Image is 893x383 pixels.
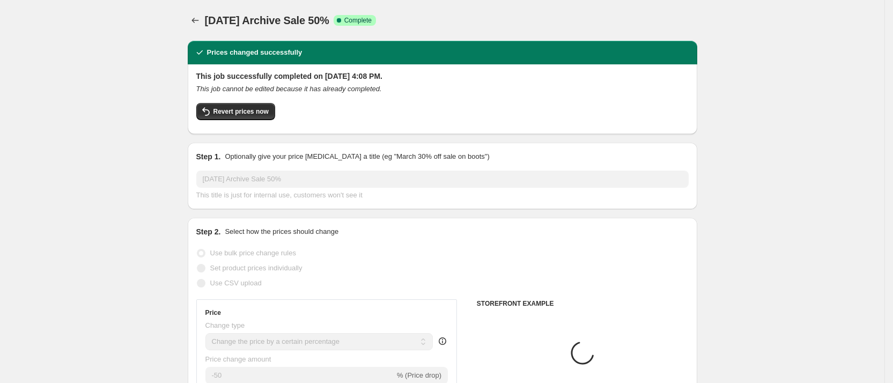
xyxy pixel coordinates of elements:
span: % (Price drop) [397,371,441,379]
h2: This job successfully completed on [DATE] 4:08 PM. [196,71,689,82]
h2: Step 1. [196,151,221,162]
h2: Prices changed successfully [207,47,302,58]
span: This title is just for internal use, customers won't see it [196,191,363,199]
span: Set product prices individually [210,264,302,272]
button: Price change jobs [188,13,203,28]
span: Price change amount [205,355,271,363]
span: [DATE] Archive Sale 50% [205,14,329,26]
span: Placeholder [604,366,644,374]
p: Optionally give your price [MEDICAL_DATA] a title (eg "March 30% off sale on boots") [225,151,489,162]
span: Complete [344,16,372,25]
i: This job cannot be edited because it has already completed. [196,85,382,93]
span: Revert prices now [213,107,269,116]
p: Select how the prices should change [225,226,338,237]
button: Revert prices now [196,103,275,120]
span: Use bulk price change rules [210,249,296,257]
span: Placeholder [483,366,522,374]
h3: Price [205,308,221,317]
input: 30% off holiday sale [196,171,689,188]
h2: Step 2. [196,226,221,237]
h6: STOREFRONT EXAMPLE [477,299,689,308]
span: Use CSV upload [210,279,262,287]
div: help [437,336,448,347]
span: Change type [205,321,245,329]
